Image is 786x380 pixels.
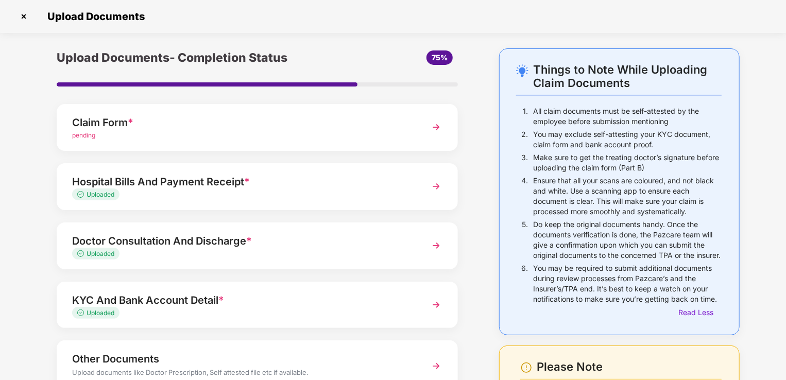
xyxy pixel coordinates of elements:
div: Other Documents [72,351,412,367]
img: svg+xml;base64,PHN2ZyBpZD0iTmV4dCIgeG1sbnM9Imh0dHA6Ly93d3cudzMub3JnLzIwMDAvc3ZnIiB3aWR0aD0iMzYiIG... [427,357,446,375]
p: 1. [523,106,528,127]
span: Uploaded [87,191,114,198]
p: Ensure that all your scans are coloured, and not black and white. Use a scanning app to ensure ea... [533,176,722,217]
div: Doctor Consultation And Discharge [72,233,412,249]
p: 6. [521,263,528,304]
p: 2. [521,129,528,150]
p: Make sure to get the treating doctor’s signature before uploading the claim form (Part B) [533,152,722,173]
img: svg+xml;base64,PHN2ZyBpZD0iTmV4dCIgeG1sbnM9Imh0dHA6Ly93d3cudzMub3JnLzIwMDAvc3ZnIiB3aWR0aD0iMzYiIG... [427,118,446,136]
p: Do keep the original documents handy. Once the documents verification is done, the Pazcare team w... [533,219,722,261]
span: Upload Documents [37,10,150,23]
img: svg+xml;base64,PHN2ZyBpZD0iTmV4dCIgeG1sbnM9Imh0dHA6Ly93d3cudzMub3JnLzIwMDAvc3ZnIiB3aWR0aD0iMzYiIG... [427,177,446,196]
img: svg+xml;base64,PHN2ZyBpZD0iQ3Jvc3MtMzJ4MzIiIHhtbG5zPSJodHRwOi8vd3d3LnczLm9yZy8yMDAwL3N2ZyIgd2lkdG... [15,8,32,25]
p: All claim documents must be self-attested by the employee before submission mentioning [533,106,722,127]
div: Claim Form [72,114,412,131]
span: Uploaded [87,250,114,257]
img: svg+xml;base64,PHN2ZyB4bWxucz0iaHR0cDovL3d3dy53My5vcmcvMjAwMC9zdmciIHdpZHRoPSIxMy4zMzMiIGhlaWdodD... [77,250,87,257]
img: svg+xml;base64,PHN2ZyB4bWxucz0iaHR0cDovL3d3dy53My5vcmcvMjAwMC9zdmciIHdpZHRoPSIxMy4zMzMiIGhlaWdodD... [77,191,87,198]
span: 75% [432,53,448,62]
div: Read Less [679,307,722,318]
img: svg+xml;base64,PHN2ZyBpZD0iTmV4dCIgeG1sbnM9Imh0dHA6Ly93d3cudzMub3JnLzIwMDAvc3ZnIiB3aWR0aD0iMzYiIG... [427,236,446,255]
p: 3. [521,152,528,173]
img: svg+xml;base64,PHN2ZyB4bWxucz0iaHR0cDovL3d3dy53My5vcmcvMjAwMC9zdmciIHdpZHRoPSIxMy4zMzMiIGhlaWdodD... [77,309,87,316]
div: Upload Documents- Completion Status [57,48,324,67]
p: 5. [522,219,528,261]
span: pending [72,131,95,139]
span: Uploaded [87,309,114,317]
img: svg+xml;base64,PHN2ZyBpZD0iV2FybmluZ18tXzI0eDI0IiBkYXRhLW5hbWU9Ildhcm5pbmcgLSAyNHgyNCIgeG1sbnM9Im... [520,361,533,374]
img: svg+xml;base64,PHN2ZyB4bWxucz0iaHR0cDovL3d3dy53My5vcmcvMjAwMC9zdmciIHdpZHRoPSIyNC4wOTMiIGhlaWdodD... [516,64,528,77]
img: svg+xml;base64,PHN2ZyBpZD0iTmV4dCIgeG1sbnM9Imh0dHA6Ly93d3cudzMub3JnLzIwMDAvc3ZnIiB3aWR0aD0iMzYiIG... [427,296,446,314]
p: You may be required to submit additional documents during review processes from Pazcare’s and the... [533,263,722,304]
p: 4. [521,176,528,217]
p: You may exclude self-attesting your KYC document, claim form and bank account proof. [533,129,722,150]
div: Please Note [537,360,722,374]
div: Hospital Bills And Payment Receipt [72,174,412,190]
div: Things to Note While Uploading Claim Documents [533,63,722,90]
div: KYC And Bank Account Detail [72,292,412,308]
